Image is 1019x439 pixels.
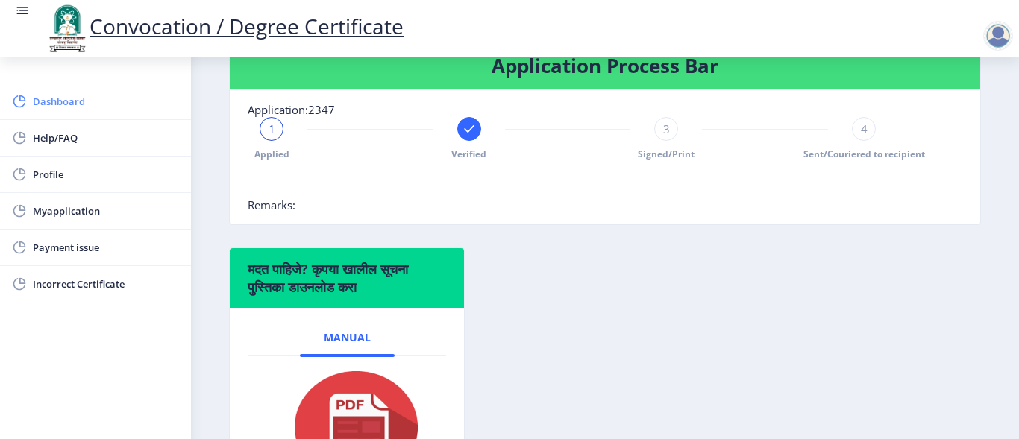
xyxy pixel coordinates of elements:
[33,92,179,110] span: Dashboard
[33,239,179,256] span: Payment issue
[33,165,179,183] span: Profile
[269,121,275,136] span: 1
[33,275,179,293] span: Incorrect Certificate
[663,121,670,136] span: 3
[248,102,335,117] span: Application:2347
[254,148,289,160] span: Applied
[248,198,295,212] span: Remarks:
[861,121,868,136] span: 4
[33,202,179,220] span: Myapplication
[300,320,395,356] a: Manual
[324,332,371,344] span: Manual
[45,12,404,40] a: Convocation / Degree Certificate
[803,148,925,160] span: Sent/Couriered to recipient
[33,129,179,147] span: Help/FAQ
[451,148,486,160] span: Verified
[248,54,962,78] h4: Application Process Bar
[45,3,90,54] img: logo
[248,260,446,296] h6: मदत पाहिजे? कृपया खालील सूचना पुस्तिका डाउनलोड करा
[638,148,695,160] span: Signed/Print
